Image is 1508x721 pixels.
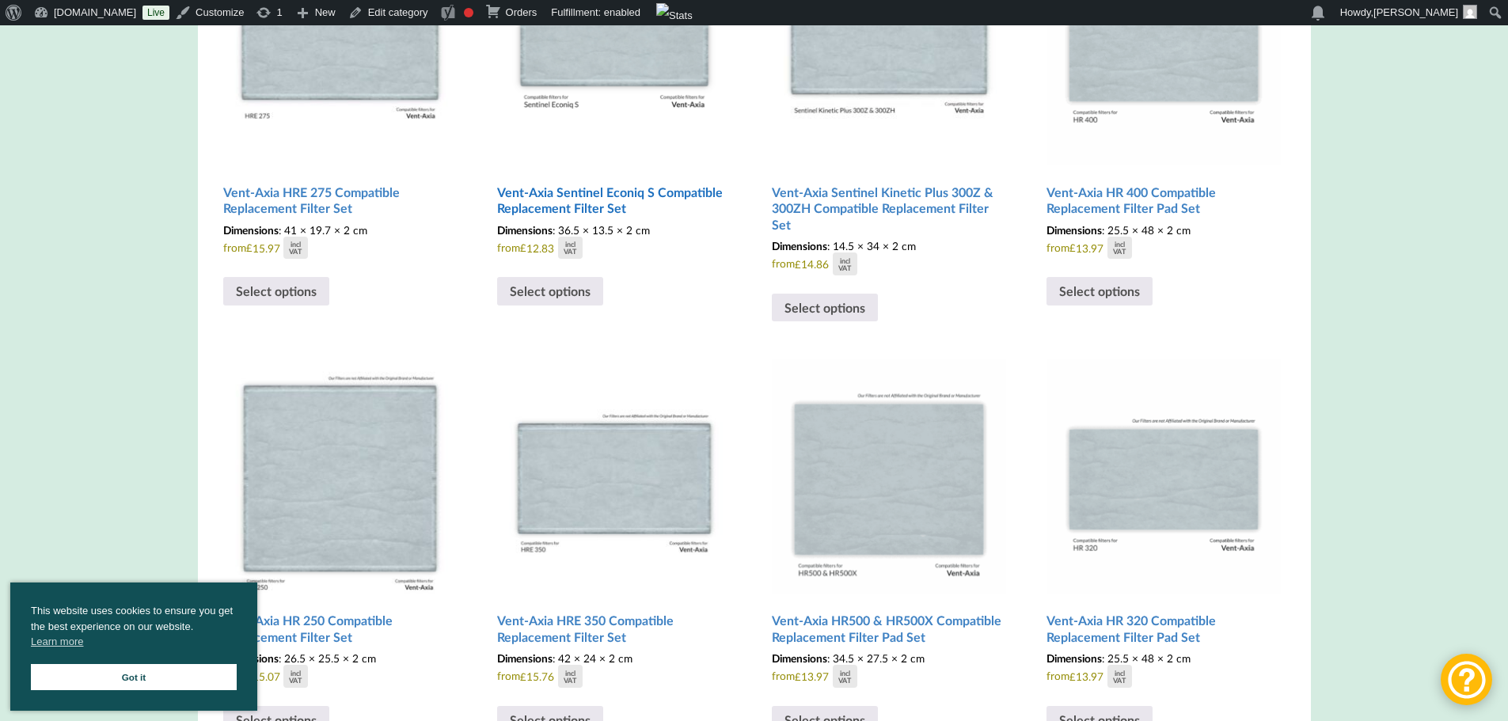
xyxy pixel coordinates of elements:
[289,248,302,255] div: VAT
[1046,651,1281,687] span: from
[551,6,640,18] span: Fulfillment: enabled
[223,223,458,259] span: from
[497,178,731,223] h2: Vent-Axia Sentinel Econiq S Compatible Replacement Filter Set
[497,651,731,687] span: from
[223,223,367,237] span: : 41 × 19.7 × 2 cm
[1069,241,1076,254] span: £
[772,651,925,665] span: : 34.5 × 27.5 × 2 cm
[520,670,526,683] span: £
[795,258,801,271] span: £
[1046,651,1102,665] span: Dimensions
[564,677,576,684] div: VAT
[1046,359,1281,594] img: Vent-Axia HR 320 Compatible MVHR Filter Pad Replacement Set from MVHR.shop
[1113,248,1126,255] div: VAT
[223,178,458,223] h2: Vent-Axia HRE 275 Compatible Replacement Filter Set
[1046,178,1281,223] h2: Vent-Axia HR 400 Compatible Replacement Filter Pad Set
[772,239,1006,275] span: from
[223,359,458,594] img: Vent-Axia HR 250 Compatible MVHR Filter Replacement Set from MVHR.shop
[1046,223,1191,237] span: : 25.5 × 48 × 2 cm
[223,359,458,688] a: Vent-Axia HR 250 Compatible Replacement Filter Set Dimensions: 26.5 × 25.5 × 2 cmfrom£15.07inclVAT
[223,651,376,665] span: : 26.5 × 25.5 × 2 cm
[520,237,582,259] div: 12.83
[497,223,731,259] span: from
[1069,665,1131,687] div: 13.97
[1046,223,1281,259] span: from
[246,665,308,687] div: 15.07
[565,670,575,677] div: incl
[497,651,553,665] span: Dimensions
[31,664,237,690] a: Got it cookie
[497,277,603,305] a: Select options for “Vent-Axia Sentinel Econiq S Compatible Replacement Filter Set”
[497,606,731,651] h2: Vent-Axia HRE 350 Compatible Replacement Filter Set
[223,651,458,687] span: from
[772,651,827,665] span: Dimensions
[1115,670,1125,677] div: incl
[795,252,857,275] div: 14.86
[10,582,257,711] div: cookieconsent
[772,606,1006,651] h2: Vent-Axia HR500 & HR500X Compatible Replacement Filter Pad Set
[1069,670,1076,683] span: £
[838,677,851,684] div: VAT
[497,359,731,688] a: Vent-Axia HRE 350 Compatible Replacement Filter Set Dimensions: 42 × 24 × 2 cmfrom£15.76inclVAT
[840,670,850,677] div: incl
[772,294,878,322] a: Select options for “Vent-Axia Sentinel Kinetic Plus 300Z & 300ZH Compatible Replacement Filter Set”
[795,665,857,687] div: 13.97
[289,677,302,684] div: VAT
[246,237,308,259] div: 15.97
[291,670,301,677] div: incl
[223,277,329,305] a: Select options for “Vent-Axia HRE 275 Compatible Replacement Filter Set”
[520,241,526,254] span: £
[772,359,1006,594] img: Vent-Axia HR500 and HR500X Compatible MVHR Filter Pad Replacement Set from MVHR.shop
[772,239,827,252] span: Dimensions
[1115,241,1125,248] div: incl
[497,223,650,237] span: : 36.5 × 13.5 × 2 cm
[497,651,632,665] span: : 42 × 24 × 2 cm
[1069,237,1131,259] div: 13.97
[497,223,553,237] span: Dimensions
[31,603,237,654] span: This website uses cookies to ensure you get the best experience on our website.
[772,239,916,252] span: : 14.5 × 34 × 2 cm
[564,248,576,255] div: VAT
[1046,651,1191,665] span: : 25.5 × 48 × 2 cm
[1046,223,1102,237] span: Dimensions
[840,257,850,264] div: incl
[464,8,473,17] div: Needs improvement
[291,241,301,248] div: incl
[223,606,458,651] h2: Vent-Axia HR 250 Compatible Replacement Filter Set
[1373,6,1458,18] span: [PERSON_NAME]
[795,670,801,683] span: £
[772,359,1006,688] a: Vent-Axia HR500 & HR500X Compatible Replacement Filter Pad Set Dimensions: 34.5 × 27.5 × 2 cmfrom...
[1046,359,1281,688] a: Vent-Axia HR 320 Compatible Replacement Filter Pad Set Dimensions: 25.5 × 48 × 2 cmfrom£13.97inclVAT
[1113,677,1126,684] div: VAT
[497,359,731,594] img: Vent-Axia HRE 350 & 350B Compatible MVHR Filter Replacement Set from MVHR.shop
[565,241,575,248] div: incl
[246,241,253,254] span: £
[1046,277,1153,305] a: Select options for “Vent-Axia HR 400 Compatible Replacement Filter Pad Set”
[142,6,169,20] a: Live
[31,634,83,650] a: cookies - Learn more
[520,665,582,687] div: 15.76
[1046,606,1281,651] h2: Vent-Axia HR 320 Compatible Replacement Filter Pad Set
[772,178,1006,240] h2: Vent-Axia Sentinel Kinetic Plus 300Z & 300ZH Compatible Replacement Filter Set
[223,223,279,237] span: Dimensions
[772,651,1006,687] span: from
[656,3,693,28] img: Views over 48 hours. Click for more Jetpack Stats.
[838,264,851,271] div: VAT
